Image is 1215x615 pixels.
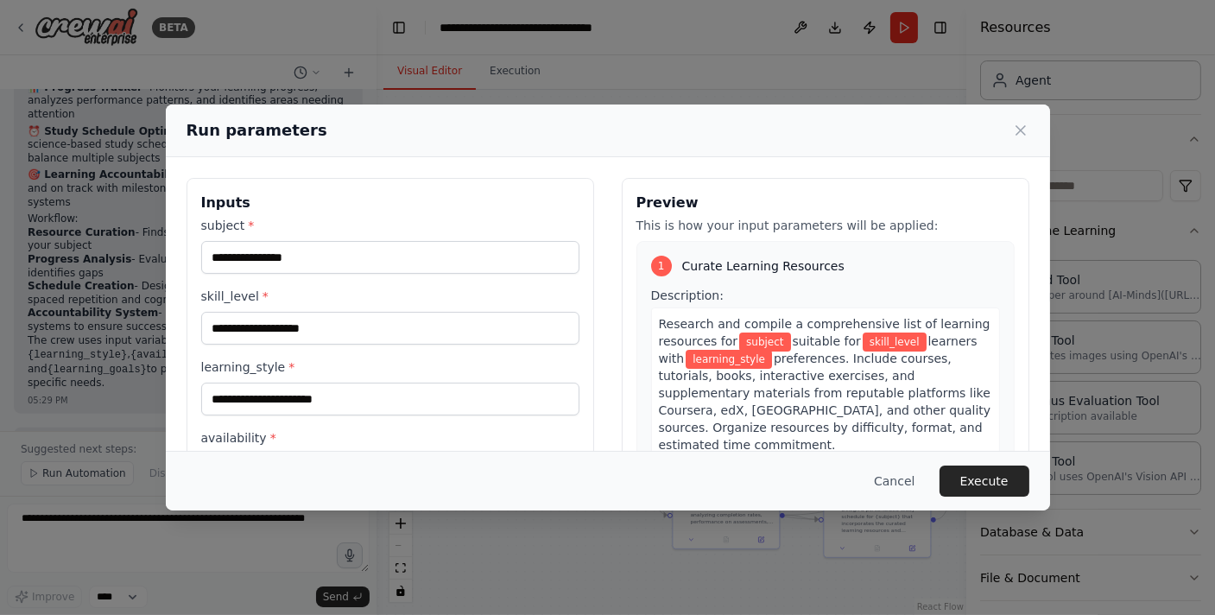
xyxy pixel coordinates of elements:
span: preferences. Include courses, tutorials, books, interactive exercises, and supplementary material... [659,352,991,452]
h3: Inputs [201,193,579,213]
label: learning_style [201,358,579,376]
span: Description: [651,288,724,302]
h2: Run parameters [187,118,327,143]
h3: Preview [636,193,1015,213]
label: availability [201,429,579,447]
label: subject [201,217,579,234]
p: This is how your input parameters will be applied: [636,217,1015,234]
span: Variable: skill_level [863,333,927,352]
div: 1 [651,256,672,276]
span: Variable: learning_style [686,350,772,369]
span: Curate Learning Resources [682,257,845,275]
button: Cancel [860,466,928,497]
button: Execute [940,466,1029,497]
span: suitable for [793,334,861,348]
span: Variable: subject [739,333,791,352]
label: skill_level [201,288,579,305]
span: Research and compile a comprehensive list of learning resources for [659,317,990,348]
